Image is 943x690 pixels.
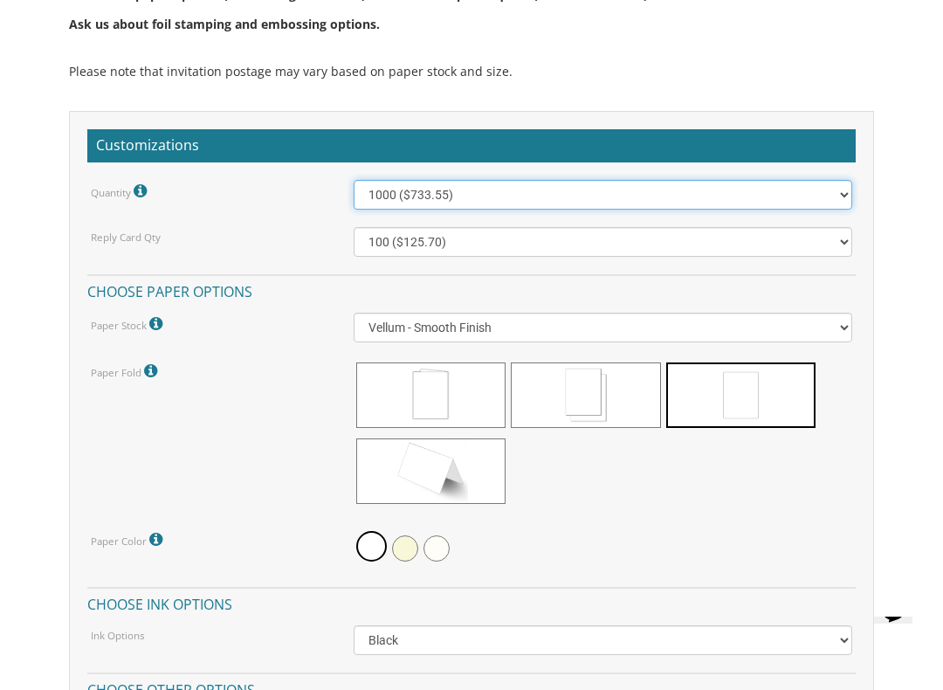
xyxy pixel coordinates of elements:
[867,617,926,673] iframe: chat widget
[69,16,380,32] span: Ask us about foil stamping and embossing options.
[87,274,857,305] h4: Choose paper options
[91,360,162,383] label: Paper Fold
[91,231,161,245] label: Reply Card Qty
[91,180,151,203] label: Quantity
[87,129,857,162] h2: Customizations
[91,629,145,644] label: Ink Options
[91,313,167,335] label: Paper Stock
[87,587,857,618] h4: Choose ink options
[91,528,167,551] label: Paper Color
